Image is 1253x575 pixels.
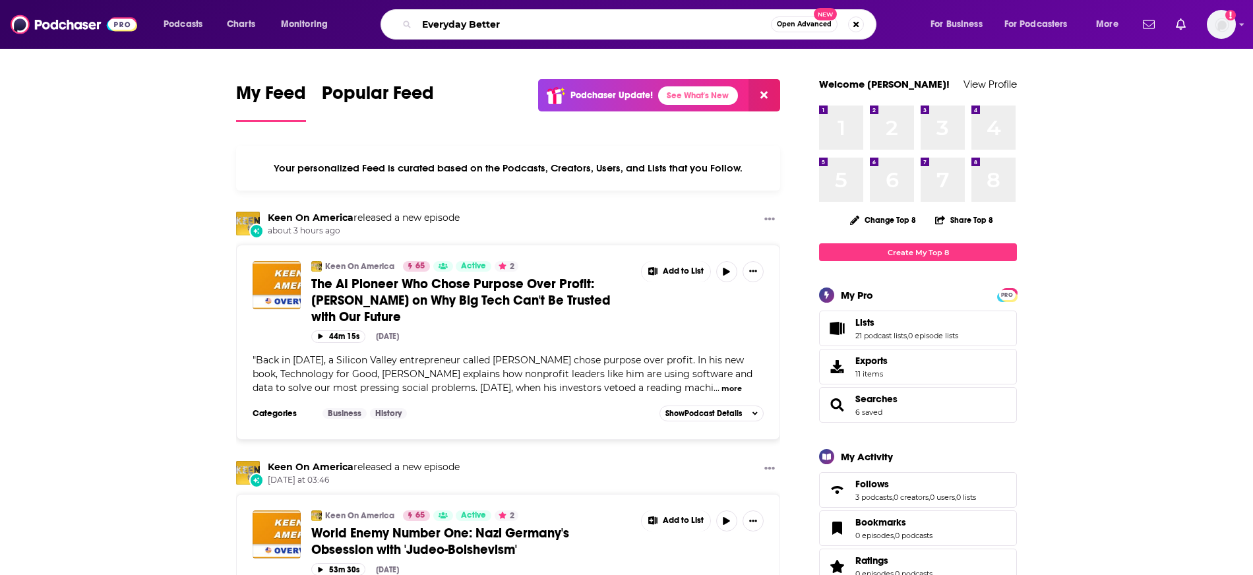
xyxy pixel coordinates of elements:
a: Active [456,510,491,521]
a: The AI Pioneer Who Chose Purpose Over Profit: [PERSON_NAME] on Why Big Tech Can't Be Trusted with... [311,276,632,325]
button: Show More Button [759,461,780,477]
a: Lists [855,317,958,328]
a: Bookmarks [824,519,850,537]
p: Podchaser Update! [570,90,653,101]
a: Bookmarks [855,516,932,528]
button: Show More Button [759,212,780,228]
span: Exports [855,355,888,367]
a: Podchaser - Follow, Share and Rate Podcasts [11,12,137,37]
a: 0 episodes [855,531,894,540]
a: View Profile [963,78,1017,90]
a: Welcome [PERSON_NAME]! [819,78,950,90]
img: Keen On America [236,212,260,235]
span: Exports [824,357,850,376]
button: Change Top 8 [842,212,924,228]
span: My Feed [236,82,306,112]
button: Share Top 8 [934,207,994,233]
span: Lists [819,311,1017,346]
a: 0 episode lists [908,331,958,340]
img: World Enemy Number One: Nazi Germany's Obsession with 'Judeo-Bolshevism' [253,510,301,559]
span: Popular Feed [322,82,434,112]
a: Popular Feed [322,82,434,122]
a: 21 podcast lists [855,331,907,340]
span: 65 [415,260,425,273]
a: 0 lists [956,493,976,502]
img: Keen On America [236,461,260,485]
span: New [814,8,838,20]
div: My Activity [841,450,893,463]
span: " [253,354,752,394]
a: Active [456,261,491,272]
div: My Pro [841,289,873,301]
a: Keen On America [311,261,322,272]
span: Bookmarks [819,510,1017,546]
a: Charts [218,14,263,35]
span: Monitoring [281,15,328,34]
div: [DATE] [376,332,399,341]
a: 6 saved [855,408,882,417]
a: PRO [999,289,1015,299]
a: 65 [403,261,430,272]
a: 0 creators [894,493,929,502]
span: , [894,531,895,540]
a: Follows [824,481,850,499]
a: 3 podcasts [855,493,892,502]
a: Ratings [855,555,932,566]
span: Open Advanced [777,21,832,28]
a: Exports [819,349,1017,384]
a: Follows [855,478,976,490]
button: 2 [495,261,518,272]
svg: Add a profile image [1225,10,1236,20]
button: Show profile menu [1207,10,1236,39]
button: open menu [272,14,345,35]
h3: Categories [253,408,312,419]
span: 65 [415,509,425,522]
button: open menu [921,14,999,35]
a: See What's New [658,86,738,105]
a: Show notifications dropdown [1138,13,1160,36]
img: The AI Pioneer Who Chose Purpose Over Profit: Jim Fruchterman on Why Big Tech Can't Be Trusted wi... [253,261,301,309]
span: Charts [227,15,255,34]
span: about 3 hours ago [268,226,460,237]
button: open menu [1087,14,1135,35]
span: Active [461,260,486,273]
span: ... [714,382,719,394]
a: 65 [403,510,430,521]
span: Show Podcast Details [665,409,742,418]
a: World Enemy Number One: Nazi Germany's Obsession with 'Judeo-Bolshevism' [311,525,632,558]
button: Show More Button [642,510,710,531]
span: 11 items [855,369,888,378]
button: 2 [495,510,518,521]
a: Keen On America [268,212,353,224]
span: Lists [855,317,874,328]
h3: released a new episode [268,461,460,473]
img: User Profile [1207,10,1236,39]
span: , [929,493,930,502]
h3: released a new episode [268,212,460,224]
span: For Podcasters [1004,15,1068,34]
a: Searches [855,393,898,405]
span: World Enemy Number One: Nazi Germany's Obsession with 'Judeo-Bolshevism' [311,525,569,558]
span: , [907,331,908,340]
img: Keen On America [311,510,322,521]
button: open menu [996,14,1087,35]
span: The AI Pioneer Who Chose Purpose Over Profit: [PERSON_NAME] on Why Big Tech Can't Be Trusted with... [311,276,611,325]
span: Ratings [855,555,888,566]
a: Keen On America [325,261,394,272]
span: Bookmarks [855,516,906,528]
span: [DATE] at 03:46 [268,475,460,486]
button: Show More Button [743,510,764,531]
div: Your personalized Feed is curated based on the Podcasts, Creators, Users, and Lists that you Follow. [236,146,780,191]
span: Follows [855,478,889,490]
input: Search podcasts, credits, & more... [417,14,771,35]
a: Show notifications dropdown [1171,13,1191,36]
span: Logged in as megcassidy [1207,10,1236,39]
a: Searches [824,396,850,414]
